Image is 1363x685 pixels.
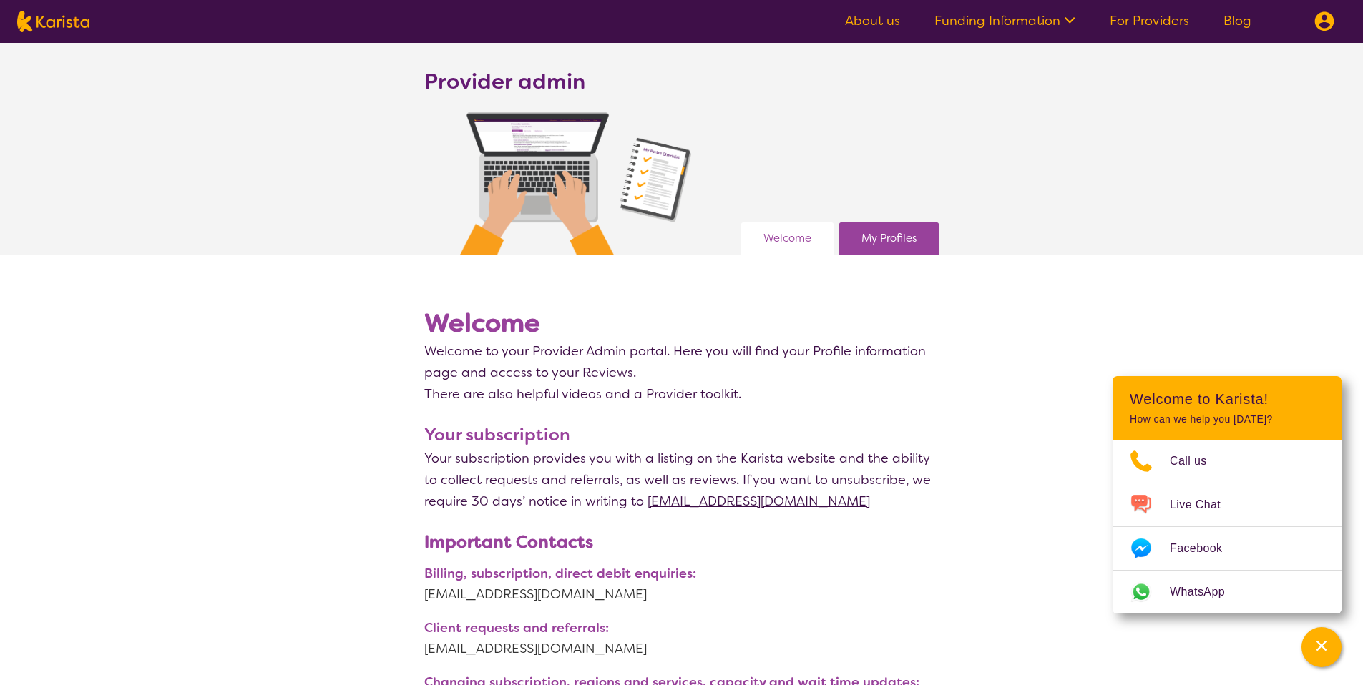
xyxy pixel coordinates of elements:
[424,69,585,94] h2: Provider admin
[934,12,1075,29] a: Funding Information
[1301,627,1342,667] button: Channel Menu
[17,11,89,32] img: Karista logo
[424,619,939,638] p: Client requests and referrals:
[1223,12,1251,29] a: Blog
[1113,376,1342,613] div: Channel Menu
[648,493,870,510] a: [EMAIL_ADDRESS][DOMAIN_NAME]
[1130,413,1324,425] p: How can we help you [DATE]?
[1170,450,1224,472] span: Call us
[1314,11,1334,31] img: menu
[1170,494,1238,516] span: Live Chat
[1113,440,1342,613] ul: Choose channel
[424,531,593,553] b: Important Contacts
[424,638,939,659] a: [EMAIL_ADDRESS][DOMAIN_NAME]
[1113,571,1342,613] a: Web link opens in a new tab.
[1170,538,1239,559] span: Facebook
[460,112,691,255] img: Hands typing on keyboard
[424,383,939,405] p: There are also helpful videos and a Provider toolkit.
[424,564,939,583] p: Billing, subscription, direct debit enquiries:
[424,306,939,340] h1: Welcome
[763,227,811,249] a: Welcome
[1170,581,1242,603] span: WhatsApp
[845,12,900,29] a: About us
[424,340,939,383] p: Welcome to your Provider Admin portal. Here you will find your Profile information page and acces...
[1130,390,1324,408] h2: Welcome to Karista!
[424,448,939,512] p: Your subscription provides you with a listing on the Karista website and the ability to collect r...
[424,422,939,448] h3: Your subscription
[1110,12,1189,29] a: For Providers
[861,227,917,249] a: My Profiles
[424,583,939,605] a: [EMAIL_ADDRESS][DOMAIN_NAME]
